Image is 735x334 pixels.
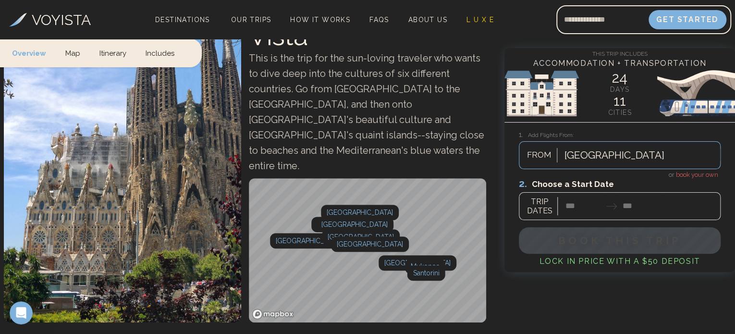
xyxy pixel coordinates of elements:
h4: This Trip Includes [504,48,735,58]
div: [GEOGRAPHIC_DATA] [331,236,409,252]
a: Mapbox homepage [252,309,294,320]
h4: Accommodation + Transportation [504,58,735,69]
div: [GEOGRAPHIC_DATA] [322,229,400,245]
span: FAQs [369,16,389,24]
span: FROM [522,149,557,161]
span: L U X E [466,16,494,24]
div: Map marker [379,255,456,271]
span: About Us [408,16,447,24]
input: Email address [556,8,649,31]
div: Map marker [322,229,400,245]
div: Map marker [270,233,348,248]
iframe: Intercom live chat [10,301,33,324]
a: About Us [404,13,451,26]
div: Map marker [311,217,389,232]
div: Map marker [321,205,399,220]
div: Map marker [331,236,409,252]
div: [GEOGRAPHIC_DATA] [316,217,393,232]
h4: or [519,169,721,180]
div: [GEOGRAPHIC_DATA] [311,217,389,232]
a: How It Works [286,13,354,26]
canvas: Map [249,178,486,322]
a: L U X E [463,13,498,26]
a: FAQs [366,13,393,26]
h3: VOYISTA [32,9,91,31]
div: Santorini [407,265,445,281]
span: book your own [676,171,718,178]
img: European Sights [504,64,735,122]
span: Destinations [151,12,214,40]
div: [GEOGRAPHIC_DATA] [270,233,348,248]
a: VOYISTA [9,9,91,31]
div: Map marker [405,259,445,274]
div: [GEOGRAPHIC_DATA] [379,255,456,271]
a: Itinerary [90,38,136,67]
button: Get Started [649,10,726,29]
a: Overview [12,38,56,67]
span: 1. [519,130,528,139]
div: [GEOGRAPHIC_DATA] [321,205,399,220]
div: Map marker [407,265,445,281]
div: Mykonos [405,259,445,274]
div: Map marker [316,217,393,232]
a: Includes [136,38,184,67]
a: Map [56,38,90,67]
h4: Lock in Price with a $50 deposit [519,256,721,267]
span: BOOK THIS TRIP [558,235,681,247]
a: Our Trips [227,13,275,26]
img: Voyista Logo [9,13,27,26]
button: BOOK THIS TRIP [519,227,721,254]
span: Our Trips [231,16,271,24]
span: How It Works [290,16,350,24]
h3: Add Flights From: [519,129,721,140]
